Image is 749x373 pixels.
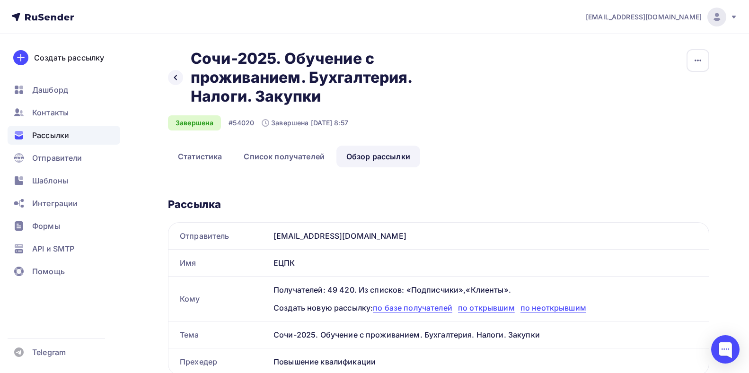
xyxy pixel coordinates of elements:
a: Шаблоны [8,171,120,190]
span: по неоткрывшим [520,303,586,312]
span: Контакты [32,107,69,118]
div: Завершена [168,115,221,130]
a: Контакты [8,103,120,122]
a: Рассылки [8,126,120,145]
div: ЕЦПК [270,250,709,276]
div: Создать рассылку [34,52,104,63]
div: Отправитель [168,223,270,249]
span: по открывшим [458,303,515,312]
div: Тема [168,321,270,348]
a: Статистика [168,146,232,167]
div: Получателей: 49 420. Из списков: «Подписчики»,«Клиенты». [273,284,697,295]
span: Помощь [32,266,65,277]
a: Список получателей [234,146,335,167]
span: Формы [32,220,60,232]
div: Имя [168,250,270,276]
a: Формы [8,217,120,235]
span: Отправители [32,152,82,164]
div: Создать новую рассылку: [273,302,697,313]
div: Кому [168,286,270,312]
div: Сочи-2025. Обучение с проживанием. Бухгалтерия. Налоги. Закупки [270,321,709,348]
a: Дашборд [8,80,120,99]
div: Рассылка [168,198,709,211]
div: #54020 [229,118,254,128]
a: Обзор рассылки [336,146,420,167]
span: Интеграции [32,198,78,209]
span: Telegram [32,347,66,358]
span: Дашборд [32,84,68,95]
span: API и SMTP [32,243,74,254]
span: по базе получателей [373,303,452,312]
a: [EMAIL_ADDRESS][DOMAIN_NAME] [586,8,738,26]
div: [EMAIL_ADDRESS][DOMAIN_NAME] [270,223,709,249]
span: [EMAIL_ADDRESS][DOMAIN_NAME] [586,12,702,22]
h2: Сочи-2025. Обучение с проживанием. Бухгалтерия. Налоги. Закупки [191,49,476,106]
div: Завершена [DATE] 8:57 [262,118,348,128]
span: Шаблоны [32,175,68,186]
a: Отправители [8,148,120,167]
span: Рассылки [32,130,69,141]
